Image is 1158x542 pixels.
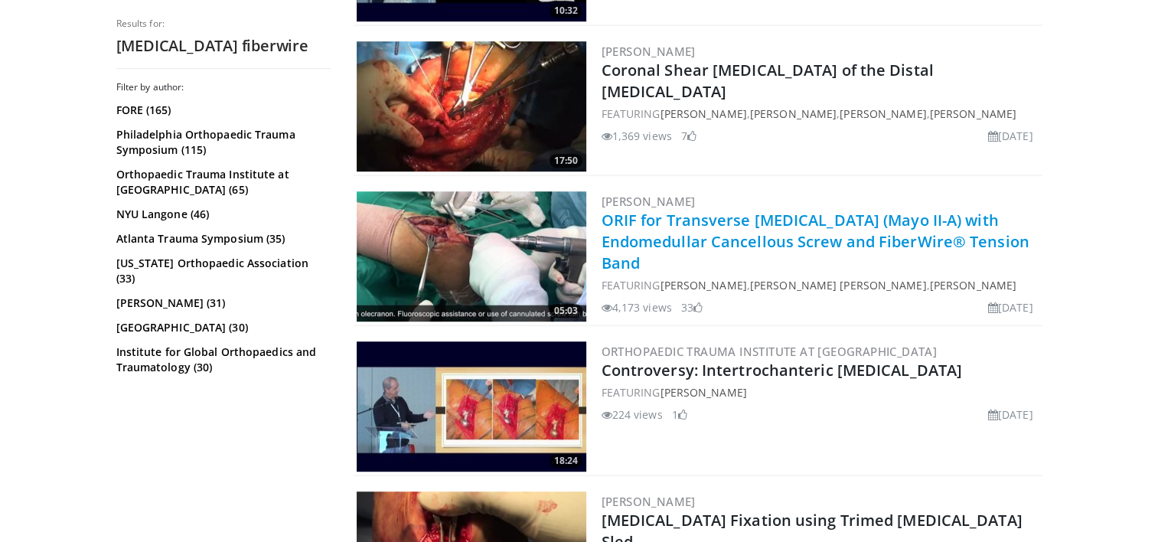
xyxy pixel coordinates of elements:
[602,384,1039,400] div: FEATURING
[550,4,582,18] span: 10:32
[116,167,327,198] a: Orthopaedic Trauma Institute at [GEOGRAPHIC_DATA] (65)
[988,128,1033,144] li: [DATE]
[602,194,696,209] a: [PERSON_NAME]
[550,304,582,318] span: 05:03
[602,360,963,380] a: Controversy: Intertrochanteric [MEDICAL_DATA]
[602,299,672,315] li: 4,173 views
[988,299,1033,315] li: [DATE]
[602,60,934,102] a: Coronal Shear [MEDICAL_DATA] of the Distal [MEDICAL_DATA]
[602,210,1029,273] a: ORIF for Transverse [MEDICAL_DATA] (Mayo II-A) with Endomedullar Cancellous Screw and FiberWire® ...
[681,128,696,144] li: 7
[602,406,663,423] li: 224 views
[357,191,586,322] img: cdf1c8a3-b102-40a4-941c-28a7dedfad48.300x170_q85_crop-smart_upscale.jpg
[660,385,746,400] a: [PERSON_NAME]
[116,103,327,118] a: FORE (165)
[116,127,327,158] a: Philadelphia Orthopaedic Trauma Symposium (115)
[660,106,746,121] a: [PERSON_NAME]
[357,341,586,472] img: 12e46e2b-59cd-433f-8504-9ecdc6691580.300x170_q85_crop-smart_upscale.jpg
[840,106,926,121] a: [PERSON_NAME]
[357,341,586,472] a: 18:24
[602,44,696,59] a: [PERSON_NAME]
[116,207,327,222] a: NYU Langone (46)
[602,494,696,509] a: [PERSON_NAME]
[116,295,327,311] a: [PERSON_NAME] (31)
[116,256,327,286] a: [US_STATE] Orthopaedic Association (33)
[930,278,1016,292] a: [PERSON_NAME]
[116,344,327,375] a: Institute for Global Orthopaedics and Traumatology (30)
[602,128,672,144] li: 1,369 views
[750,106,837,121] a: [PERSON_NAME]
[660,278,746,292] a: [PERSON_NAME]
[930,106,1016,121] a: [PERSON_NAME]
[116,320,327,335] a: [GEOGRAPHIC_DATA] (30)
[681,299,703,315] li: 33
[357,191,586,322] a: 05:03
[116,36,331,56] h2: [MEDICAL_DATA] fiberwire
[357,41,586,171] img: ac8baac7-4924-4fd7-8ded-201101107d91.300x170_q85_crop-smart_upscale.jpg
[750,278,927,292] a: [PERSON_NAME] [PERSON_NAME]
[672,406,687,423] li: 1
[988,406,1033,423] li: [DATE]
[116,231,327,247] a: Atlanta Trauma Symposium (35)
[550,454,582,468] span: 18:24
[602,106,1039,122] div: FEATURING , , ,
[116,18,331,30] p: Results for:
[602,344,938,359] a: Orthopaedic Trauma Institute at [GEOGRAPHIC_DATA]
[357,41,586,171] a: 17:50
[602,277,1039,293] div: FEATURING , ,
[550,154,582,168] span: 17:50
[116,81,331,93] h3: Filter by author:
